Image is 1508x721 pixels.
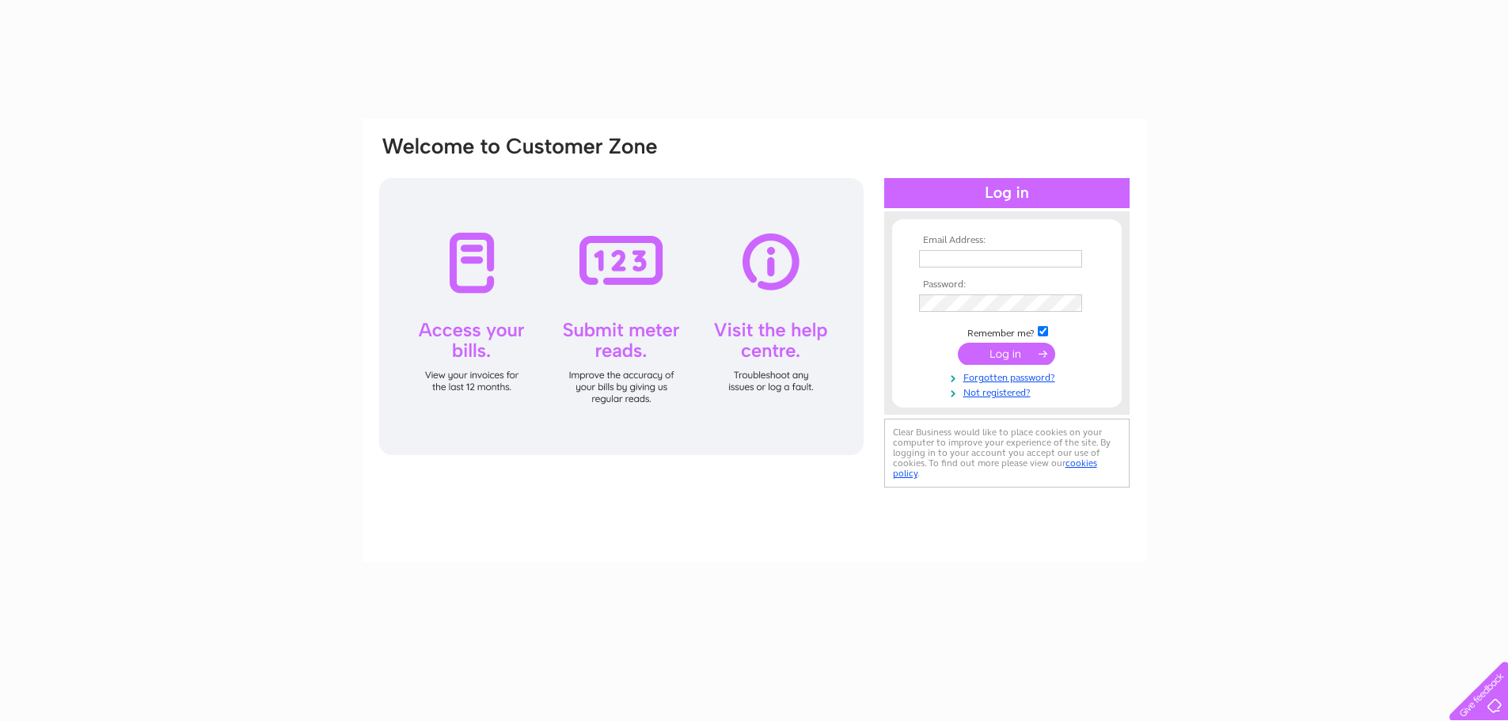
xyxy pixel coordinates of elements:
a: Not registered? [919,384,1099,399]
a: Forgotten password? [919,369,1099,384]
td: Remember me? [915,324,1099,340]
th: Email Address: [915,235,1099,246]
a: cookies policy [893,457,1097,479]
input: Submit [958,343,1055,365]
th: Password: [915,279,1099,290]
div: Clear Business would like to place cookies on your computer to improve your experience of the sit... [884,419,1130,488]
